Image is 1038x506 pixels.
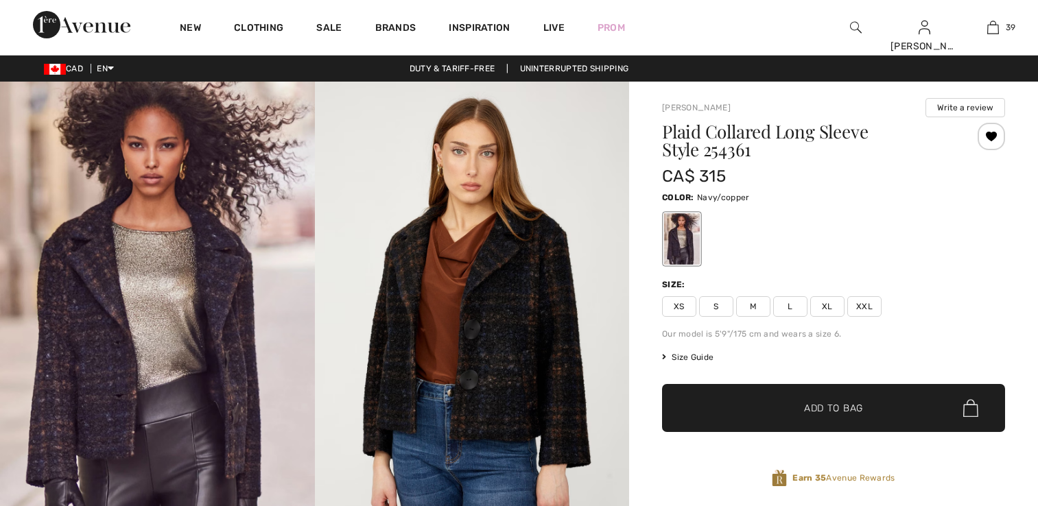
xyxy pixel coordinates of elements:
button: Add to Bag [662,384,1005,432]
img: search the website [850,19,862,36]
span: 39 [1006,21,1016,34]
span: XL [810,296,845,317]
strong: Earn 35 [792,473,826,483]
h1: Plaid Collared Long Sleeve Style 254361 [662,123,948,158]
span: CA$ 315 [662,167,726,186]
span: EN [97,64,114,73]
span: M [736,296,770,317]
span: XS [662,296,696,317]
a: Sale [316,22,342,36]
button: Write a review [925,98,1005,117]
a: Clothing [234,22,283,36]
div: Our model is 5'9"/175 cm and wears a size 6. [662,328,1005,340]
a: [PERSON_NAME] [662,103,731,112]
a: Brands [375,22,416,36]
div: Navy/copper [664,213,700,265]
img: Avenue Rewards [772,469,787,487]
img: 1ère Avenue [33,11,130,38]
span: Color: [662,193,694,202]
a: 39 [959,19,1026,36]
span: Inspiration [449,22,510,36]
span: Size Guide [662,351,713,363]
div: Size: [662,278,688,291]
img: Canadian Dollar [44,64,66,75]
iframe: Opens a widget where you can chat to one of our agents [951,403,1024,437]
a: Live [543,21,565,35]
img: My Bag [987,19,999,36]
span: Add to Bag [804,401,863,415]
a: New [180,22,201,36]
img: My Info [919,19,930,36]
span: CAD [44,64,89,73]
span: S [699,296,733,317]
div: [PERSON_NAME] [890,39,958,53]
span: XXL [847,296,882,317]
img: Bag.svg [963,399,978,417]
span: L [773,296,807,317]
span: Navy/copper [697,193,749,202]
a: Prom [598,21,625,35]
span: Avenue Rewards [792,472,895,484]
a: Sign In [919,21,930,34]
